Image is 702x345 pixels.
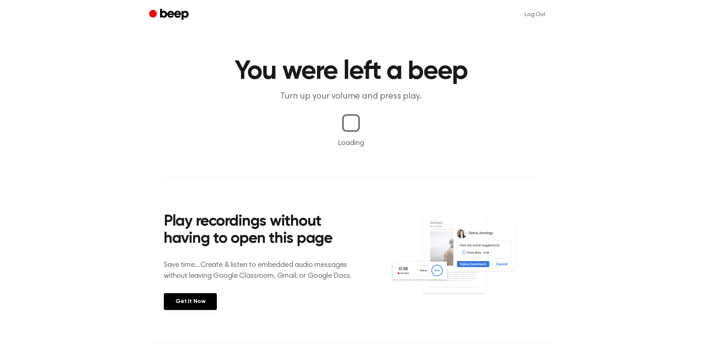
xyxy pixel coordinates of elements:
p: Save time....Create & listen to embedded audio messages without leaving Google Classroom, Gmail, ... [164,260,361,281]
a: Log Out [517,6,553,23]
a: Get It Now [164,293,217,310]
h2: Play recordings without having to open this page [164,213,361,248]
p: Turn up your volume and press play. [211,91,491,103]
h1: You were left a beep [164,58,538,85]
p: Loading [9,138,693,149]
a: Beep [149,8,190,22]
img: Voice Comments on Docs and Recording Widget [390,211,538,309]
